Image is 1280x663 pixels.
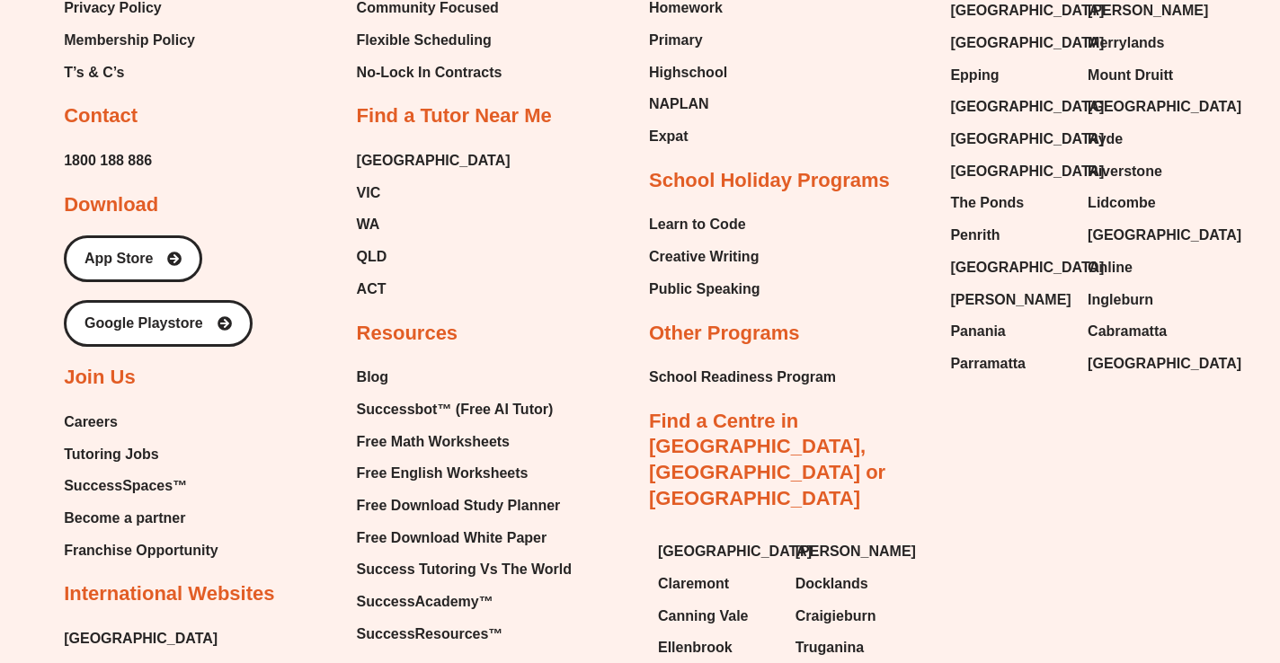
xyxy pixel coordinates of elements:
[64,59,124,86] span: T’s & C’s
[357,588,493,615] span: SuccessAcademy™
[64,537,218,564] a: Franchise Opportunity
[950,158,1070,185] a: [GEOGRAPHIC_DATA]
[1088,318,1167,345] span: Cabramatta
[649,243,760,270] a: Creative Writing
[357,588,572,615] a: SuccessAcademy™
[658,634,733,661] span: Ellenbrook
[1088,30,1164,57] span: Merrylands
[64,505,218,532] a: Become a partner
[1088,93,1207,120] a: [GEOGRAPHIC_DATA]
[649,59,727,86] span: Highschool
[1088,222,1241,249] span: [GEOGRAPHIC_DATA]
[357,147,511,174] span: [GEOGRAPHIC_DATA]
[950,62,999,89] span: Epping
[649,168,890,194] h2: School Holiday Programs
[658,634,778,661] a: Ellenbrook
[357,492,572,519] a: Free Download Study Planner
[950,350,1070,377] a: Parramatta
[1088,93,1241,120] span: [GEOGRAPHIC_DATA]
[1088,62,1173,89] span: Mount Druitt
[649,27,703,54] span: Primary
[357,243,387,270] span: QLD
[64,59,195,86] a: T’s & C’s
[950,30,1104,57] span: [GEOGRAPHIC_DATA]
[649,91,735,118] a: NAPLAN
[64,473,218,499] a: SuccessSpaces™
[950,126,1070,153] a: [GEOGRAPHIC_DATA]
[950,254,1104,281] span: [GEOGRAPHIC_DATA]
[357,621,503,648] span: SuccessResources™
[357,276,511,303] a: ACT
[64,235,202,282] a: App Store
[658,570,778,597] a: Claremont
[357,211,511,238] a: WA
[357,556,572,583] a: Success Tutoring Vs The World
[64,365,135,391] h2: Join Us
[64,27,195,54] span: Membership Policy
[649,211,760,238] a: Learn to Code
[1088,190,1156,217] span: Lidcombe
[1088,254,1207,281] a: Online
[357,492,561,519] span: Free Download Study Planner
[64,441,158,468] span: Tutoring Jobs
[1088,287,1207,314] a: Ingleburn
[1088,222,1207,249] a: [GEOGRAPHIC_DATA]
[950,93,1104,120] span: [GEOGRAPHIC_DATA]
[649,243,759,270] span: Creative Writing
[84,316,203,331] span: Google Playstore
[357,27,492,54] span: Flexible Scheduling
[950,222,1000,249] span: Penrith
[1088,158,1162,185] span: Riverstone
[1088,350,1207,377] a: [GEOGRAPHIC_DATA]
[950,62,1070,89] a: Epping
[357,525,547,552] span: Free Download White Paper
[357,211,380,238] span: WA
[950,287,1071,314] span: [PERSON_NAME]
[1088,126,1123,153] span: Ryde
[357,429,510,455] span: Free Math Worksheets
[64,505,185,532] span: Become a partner
[649,321,800,347] h2: Other Programs
[64,473,187,499] span: SuccessSpaces™
[357,396,554,423] span: Successbot™ (Free AI Tutor)
[357,525,572,552] a: Free Download White Paper
[357,460,572,487] a: Free English Worksheets
[1088,318,1207,345] a: Cabramatta
[658,603,778,630] a: Canning Vale
[950,222,1070,249] a: Penrith
[357,59,502,86] span: No-Lock In Contracts
[658,570,729,597] span: Claremont
[357,276,387,303] span: ACT
[357,321,458,347] h2: Resources
[1088,62,1207,89] a: Mount Druitt
[64,147,152,174] a: 1800 188 886
[950,126,1104,153] span: [GEOGRAPHIC_DATA]
[357,27,510,54] a: Flexible Scheduling
[649,364,836,391] a: School Readiness Program
[796,570,868,597] span: Docklands
[649,123,735,150] a: Expat
[972,460,1280,663] iframe: Chat Widget
[84,252,153,266] span: App Store
[658,603,748,630] span: Canning Vale
[649,91,709,118] span: NAPLAN
[357,180,381,207] span: VIC
[950,190,1070,217] a: The Ponds
[950,350,1026,377] span: Parramatta
[1088,254,1133,281] span: Online
[1088,158,1207,185] a: Riverstone
[64,581,274,607] h2: International Websites
[649,276,760,303] a: Public Speaking
[950,318,1070,345] a: Panania
[649,59,735,86] a: Highschool
[357,429,572,455] a: Free Math Worksheets
[658,538,778,565] a: [GEOGRAPHIC_DATA]
[357,621,572,648] a: SuccessResources™
[357,180,511,207] a: VIC
[64,300,253,347] a: Google Playstore
[1088,126,1207,153] a: Ryde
